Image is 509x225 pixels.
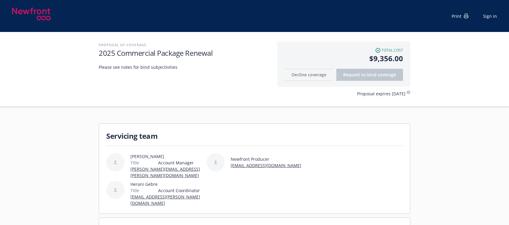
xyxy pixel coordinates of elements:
span: Newfront Producer [231,156,301,162]
a: Sign in [483,13,497,19]
span: Please see notes for bind subjectivities [99,64,250,70]
span: [PERSON_NAME] [130,153,204,160]
span: Title [130,160,139,166]
span: Proposal expires [DATE] [357,90,405,97]
div: Print [452,13,469,19]
span: $9,356.00 [285,53,403,64]
button: Request to bindcoverage [336,69,403,81]
h2: Proposal of coverage [99,42,271,48]
span: Total cost [382,48,403,53]
span: Decline coverage [292,72,326,78]
a: [PERSON_NAME][EMAIL_ADDRESS][PERSON_NAME][DOMAIN_NAME] [130,166,200,178]
span: Herani Gebre [130,181,204,187]
span: coverage [378,72,396,78]
span: Title [130,187,139,194]
h1: 2025 Commercial Package Renewal [99,48,271,58]
span: Request to bind [343,72,396,78]
button: Decline coverage [285,69,333,81]
a: [EMAIL_ADDRESS][PERSON_NAME][DOMAIN_NAME] [130,194,200,206]
a: [EMAIL_ADDRESS][DOMAIN_NAME] [231,163,301,168]
h1: Servicing team [106,131,403,141]
span: Account Coordinator [158,187,204,194]
span: Account Manager [158,160,204,166]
